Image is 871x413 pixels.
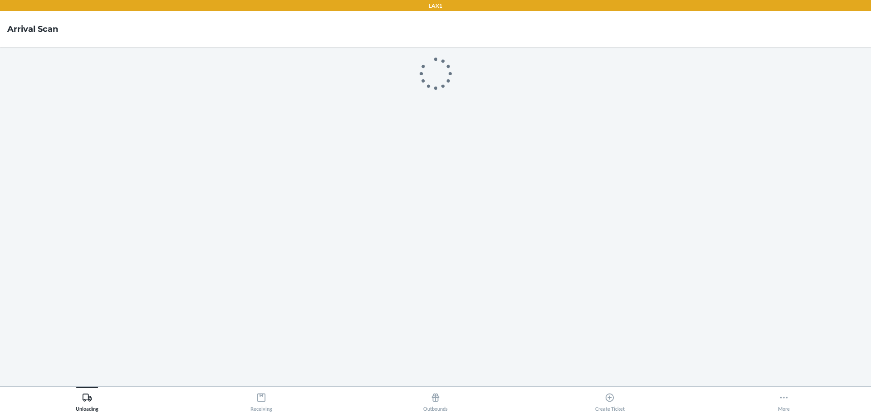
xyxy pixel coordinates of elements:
[778,389,790,412] div: More
[250,389,272,412] div: Receiving
[423,389,448,412] div: Outbounds
[76,389,98,412] div: Unloading
[174,387,348,412] button: Receiving
[595,389,625,412] div: Create Ticket
[348,387,523,412] button: Outbounds
[523,387,697,412] button: Create Ticket
[697,387,871,412] button: More
[7,23,58,35] h4: Arrival Scan
[429,2,442,10] p: LAX1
